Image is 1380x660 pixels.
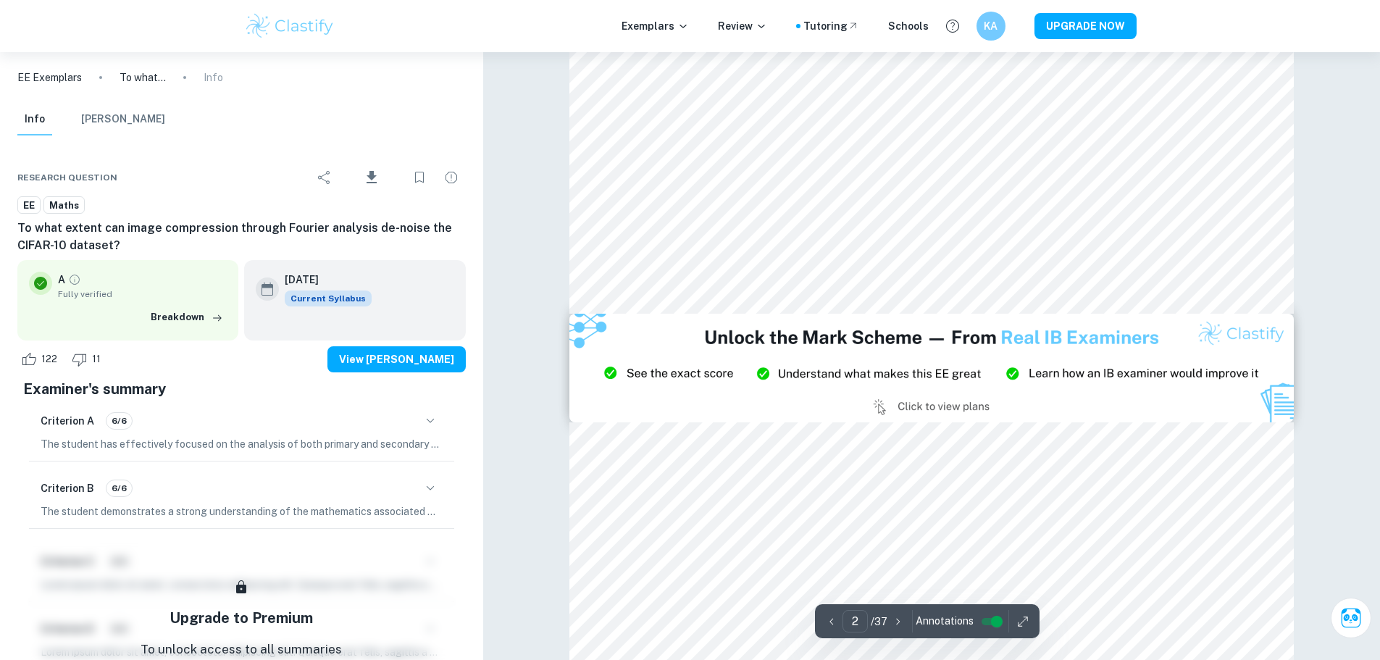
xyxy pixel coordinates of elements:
[43,196,85,214] a: Maths
[33,352,65,367] span: 122
[342,159,402,196] div: Download
[41,413,94,429] h6: Criterion A
[982,18,999,34] h6: KA
[569,314,1294,422] img: Ad
[81,104,165,135] button: [PERSON_NAME]
[204,70,223,85] p: Info
[106,414,132,427] span: 6/6
[244,12,336,41] img: Clastify logo
[285,272,360,288] h6: [DATE]
[41,504,443,519] p: The student demonstrates a strong understanding of the mathematics associated with Fourier analys...
[18,199,40,213] span: EE
[1034,13,1137,39] button: UPGRADE NOW
[68,348,109,371] div: Dislike
[84,352,109,367] span: 11
[23,378,460,400] h5: Examiner's summary
[888,18,929,34] a: Schools
[41,436,443,452] p: The student has effectively focused on the analysis of both primary and secondary sources through...
[285,291,372,306] div: This exemplar is based on the current syllabus. Feel free to refer to it for inspiration/ideas wh...
[17,220,466,254] h6: To what extent can image compression through Fourier analysis de-noise the CIFAR-10 dataset?
[17,104,52,135] button: Info
[106,482,132,495] span: 6/6
[285,291,372,306] span: Current Syllabus
[120,70,166,85] p: To what extent can image compression through Fourier analysis de-noise the CIFAR-10 dataset?
[916,614,974,629] span: Annotations
[147,306,227,328] button: Breakdown
[17,348,65,371] div: Like
[44,199,84,213] span: Maths
[141,640,342,659] p: To unlock access to all summaries
[622,18,689,34] p: Exemplars
[871,614,887,630] p: / 37
[17,70,82,85] a: EE Exemplars
[405,163,434,192] div: Bookmark
[170,607,313,629] h5: Upgrade to Premium
[17,196,41,214] a: EE
[41,480,94,496] h6: Criterion B
[17,171,117,184] span: Research question
[327,346,466,372] button: View [PERSON_NAME]
[437,163,466,192] div: Report issue
[718,18,767,34] p: Review
[1331,598,1371,638] button: Ask Clai
[977,12,1005,41] button: KA
[58,272,65,288] p: A
[68,273,81,286] a: Grade fully verified
[803,18,859,34] a: Tutoring
[58,288,227,301] span: Fully verified
[940,14,965,38] button: Help and Feedback
[310,163,339,192] div: Share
